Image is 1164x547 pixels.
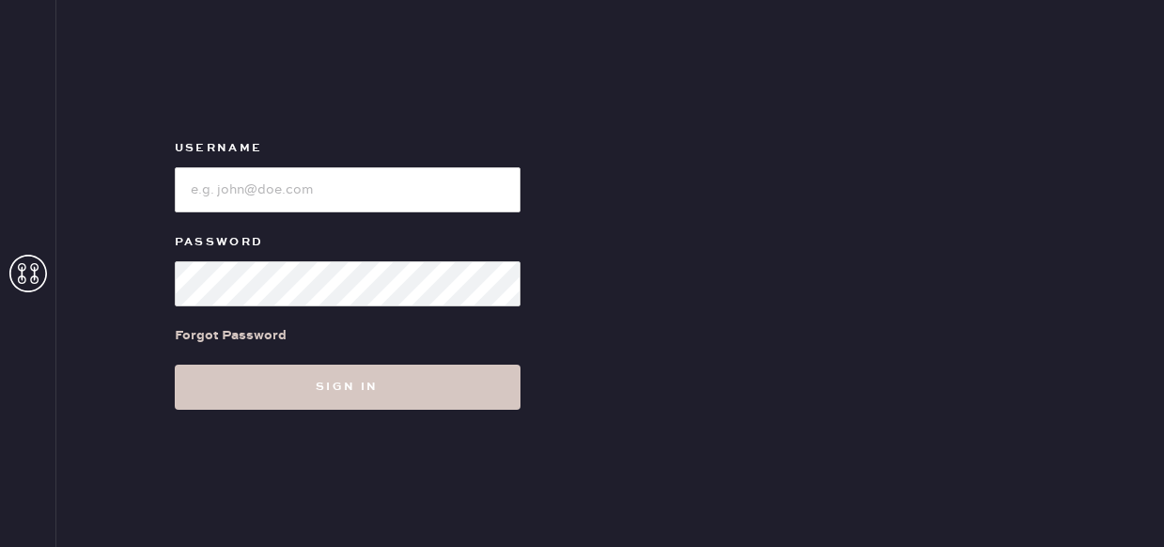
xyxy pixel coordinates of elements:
div: Forgot Password [175,325,287,346]
label: Password [175,231,520,254]
button: Sign in [175,365,520,410]
input: e.g. john@doe.com [175,167,520,212]
a: Forgot Password [175,306,287,365]
label: Username [175,137,520,160]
